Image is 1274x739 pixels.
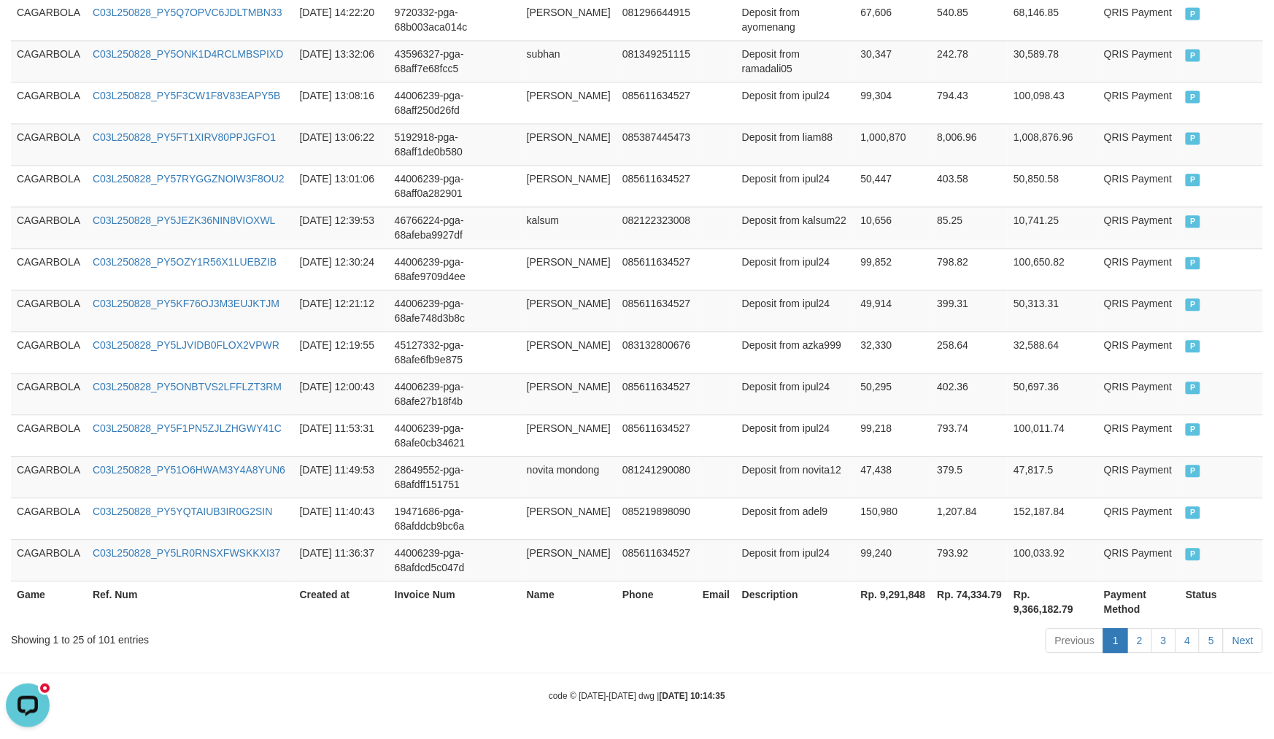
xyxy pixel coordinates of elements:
td: 081241290080 [617,456,697,498]
td: [DATE] 12:19:55 [294,331,389,373]
td: Deposit from ipul24 [736,248,855,290]
td: Deposit from azka999 [736,331,855,373]
td: CAGARBOLA [11,248,87,290]
td: CAGARBOLA [11,206,87,248]
td: 47,438 [855,456,932,498]
td: 085611634527 [617,290,697,331]
td: Deposit from ipul24 [736,414,855,456]
a: C03L250828_PY5LJVIDB0FLOX2VPWR [93,339,279,351]
td: 793.92 [932,539,1008,581]
td: [PERSON_NAME] [521,290,617,331]
a: C03L250828_PY5Q7OPVC6JDLTMBN33 [93,7,282,18]
td: CAGARBOLA [11,82,87,123]
a: C03L250828_PY5F3CW1F8V83EAPY5B [93,90,281,101]
td: subhan [521,40,617,82]
td: [PERSON_NAME] [521,82,617,123]
th: Rp. 9,366,182.79 [1008,581,1098,622]
button: Open LiveChat chat widget [6,6,50,50]
td: 081349251115 [617,40,697,82]
td: QRIS Payment [1098,82,1180,123]
a: C03L250828_PY5YQTAIUB3IR0G2SIN [93,506,272,517]
td: 5192918-pga-68aff1de0b580 [389,123,521,165]
td: 085611634527 [617,373,697,414]
th: Invoice Num [389,581,521,622]
td: Deposit from ramadali05 [736,40,855,82]
td: 30,347 [855,40,932,82]
td: 1,207.84 [932,498,1008,539]
td: CAGARBOLA [11,456,87,498]
td: Deposit from ipul24 [736,165,855,206]
td: [PERSON_NAME] [521,539,617,581]
td: 50,447 [855,165,932,206]
td: [PERSON_NAME] [521,123,617,165]
td: 44006239-pga-68aff0a282901 [389,165,521,206]
td: 1,008,876.96 [1008,123,1098,165]
td: [PERSON_NAME] [521,414,617,456]
th: Status [1180,581,1263,622]
td: CAGARBOLA [11,290,87,331]
td: 99,852 [855,248,932,290]
td: 32,330 [855,331,932,373]
td: 19471686-pga-68afddcb9bc6a [389,498,521,539]
a: C03L250828_PY57RYGGZNOIW3F8OU2 [93,173,285,185]
th: Name [521,581,617,622]
td: [PERSON_NAME] [521,331,617,373]
a: C03L250828_PY5JEZK36NIN8VIOXWL [93,214,276,226]
td: CAGARBOLA [11,539,87,581]
a: C03L250828_PY5KF76OJ3M3EUJKTJM [93,298,279,309]
td: 85.25 [932,206,1008,248]
td: 44006239-pga-68afe27b18f4b [389,373,521,414]
a: C03L250828_PY5ONBTVS2LFFLZT3RM [93,381,282,392]
td: QRIS Payment [1098,456,1180,498]
td: 47,817.5 [1008,456,1098,498]
td: QRIS Payment [1098,165,1180,206]
a: 2 [1127,628,1152,653]
td: 99,304 [855,82,932,123]
td: [DATE] 13:32:06 [294,40,389,82]
td: Deposit from adel9 [736,498,855,539]
td: 45127332-pga-68afe6fb9e875 [389,331,521,373]
td: [DATE] 11:53:31 [294,414,389,456]
th: Ref. Num [87,581,294,622]
span: PAID [1186,423,1200,436]
span: PAID [1186,382,1200,394]
td: [DATE] 13:08:16 [294,82,389,123]
td: 32,588.64 [1008,331,1098,373]
th: Created at [294,581,389,622]
span: PAID [1186,257,1200,269]
td: CAGARBOLA [11,40,87,82]
span: PAID [1186,298,1200,311]
a: C03L250828_PY5ONK1D4RCLMBSPIXD [93,48,283,60]
td: 150,980 [855,498,932,539]
td: 50,697.36 [1008,373,1098,414]
td: 44006239-pga-68afdcd5c047d [389,539,521,581]
td: CAGARBOLA [11,373,87,414]
a: C03L250828_PY5FT1XIRV80PPJGFO1 [93,131,276,143]
a: C03L250828_PY5OZY1R56X1LUEBZIB [93,256,277,268]
td: [DATE] 13:01:06 [294,165,389,206]
td: QRIS Payment [1098,290,1180,331]
td: 085611634527 [617,248,697,290]
td: CAGARBOLA [11,331,87,373]
td: 10,741.25 [1008,206,1098,248]
td: Deposit from ipul24 [736,82,855,123]
td: 402.36 [932,373,1008,414]
a: Next [1223,628,1263,653]
td: 258.64 [932,331,1008,373]
td: 085611634527 [617,82,697,123]
td: 793.74 [932,414,1008,456]
td: 43596327-pga-68aff7e68fcc5 [389,40,521,82]
td: [DATE] 11:49:53 [294,456,389,498]
td: 403.58 [932,165,1008,206]
td: 100,033.92 [1008,539,1098,581]
td: CAGARBOLA [11,165,87,206]
td: 798.82 [932,248,1008,290]
td: 30,589.78 [1008,40,1098,82]
td: [DATE] 12:21:12 [294,290,389,331]
td: Deposit from ipul24 [736,539,855,581]
td: 46766224-pga-68afeba9927df [389,206,521,248]
div: new message indicator [38,4,52,18]
td: QRIS Payment [1098,206,1180,248]
a: C03L250828_PY5F1PN5ZJLZHGWY41C [93,422,282,434]
td: 99,240 [855,539,932,581]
